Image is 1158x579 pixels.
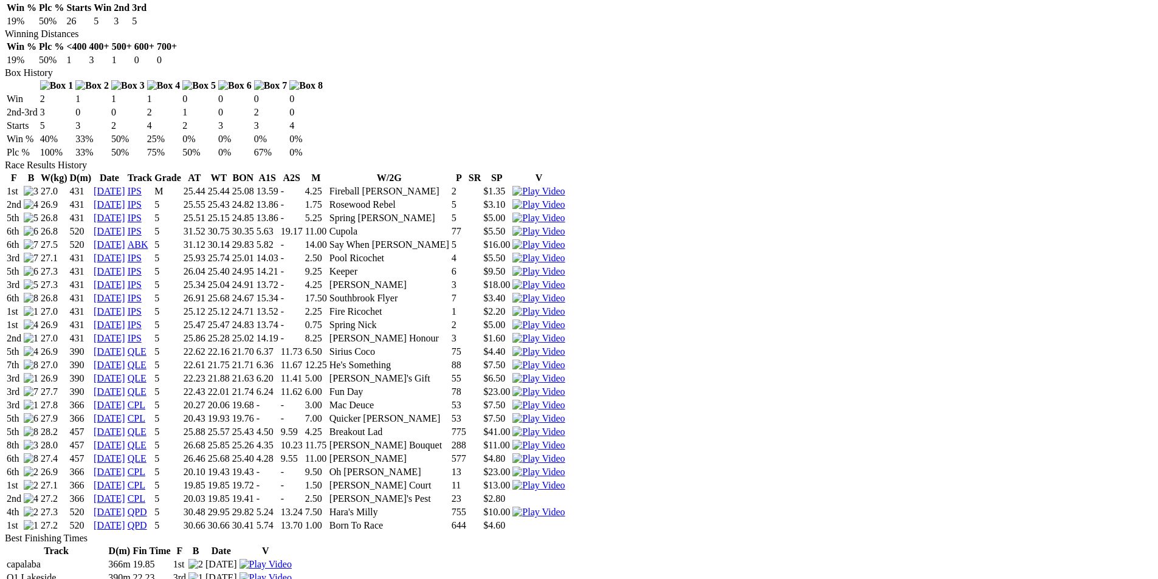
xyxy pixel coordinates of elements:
td: 14.00 [305,239,328,251]
a: [DATE] [94,507,125,517]
td: 520 [69,239,92,251]
td: 5th [6,212,22,224]
img: Play Video [512,386,565,397]
td: $16.00 [483,239,511,251]
a: View replay [240,559,292,569]
td: 40% [40,133,74,145]
th: D(m) [69,172,92,184]
img: Box 7 [254,80,288,91]
a: View replay [512,239,565,250]
td: - [280,212,303,224]
img: 8 [24,427,38,437]
td: 26.8 [40,225,68,238]
a: View replay [512,507,565,517]
td: 13.86 [256,212,279,224]
img: Play Video [512,400,565,411]
img: Play Video [512,213,565,224]
a: IPS [128,306,142,317]
td: 27.0 [40,185,68,197]
a: View replay [512,360,565,370]
a: [DATE] [94,520,125,530]
a: IPS [128,333,142,343]
td: 0 [289,93,323,105]
th: B [23,172,39,184]
a: [DATE] [94,199,125,210]
td: 75% [146,146,181,159]
img: 7 [24,253,38,264]
th: 700+ [156,41,177,53]
td: 5.82 [256,239,279,251]
td: 11.00 [305,225,328,238]
img: 6 [24,413,38,424]
img: Play Video [512,253,565,264]
img: 2 [188,559,203,570]
img: Play Video [512,453,565,464]
img: 4 [24,199,38,210]
a: QLE [128,346,146,357]
td: 4 [289,120,323,132]
a: View replay [512,386,565,397]
td: 77 [451,225,467,238]
img: Box 8 [289,80,323,91]
img: 6 [24,266,38,277]
td: 30.35 [232,225,255,238]
a: [DATE] [94,493,125,504]
a: [DATE] [94,427,125,437]
td: 29.83 [232,239,255,251]
img: Play Video [512,360,565,371]
td: Win [6,93,38,105]
td: 0 [289,106,323,118]
a: [DATE] [94,253,125,263]
a: View replay [512,373,565,383]
td: 2nd [6,199,22,211]
td: Say When [PERSON_NAME] [329,239,450,251]
td: 24.85 [232,212,255,224]
td: 2 [253,106,288,118]
td: 431 [69,252,92,264]
th: Win % [6,41,37,53]
td: 3 [218,120,252,132]
img: Play Video [512,266,565,277]
th: 500+ [111,41,133,53]
a: QLE [128,386,146,397]
td: M [154,185,182,197]
td: Win % [6,133,38,145]
td: 5 [131,15,147,27]
td: 31.52 [183,225,206,238]
img: Play Video [512,373,565,384]
td: 2 [146,106,181,118]
td: Cupola [329,225,450,238]
img: Play Video [512,413,565,424]
img: 2 [24,480,38,491]
img: 4 [24,493,38,504]
td: 5 [451,239,467,251]
td: 2nd-3rd [6,106,38,118]
td: 3 [89,54,110,66]
td: 2 [111,120,145,132]
img: Play Video [512,427,565,437]
a: View replay [512,306,565,317]
th: P [451,172,467,184]
th: W/2G [329,172,450,184]
td: 0 [218,106,252,118]
a: CPL [128,413,145,423]
td: 3 [75,120,109,132]
td: 431 [69,185,92,197]
img: Play Video [512,440,565,451]
a: View replay [512,480,565,490]
td: 1st [6,185,22,197]
img: Play Video [512,186,565,197]
td: 25.51 [183,212,206,224]
a: QPD [128,507,147,517]
a: View replay [512,320,565,330]
a: IPS [128,253,142,263]
td: 5 [93,15,112,27]
th: Track [127,172,153,184]
td: 19% [6,15,37,27]
td: 5 [154,225,182,238]
a: View replay [512,186,565,196]
td: 0% [289,146,323,159]
td: 1 [66,54,87,66]
td: 25.08 [232,185,255,197]
td: 0% [182,133,216,145]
